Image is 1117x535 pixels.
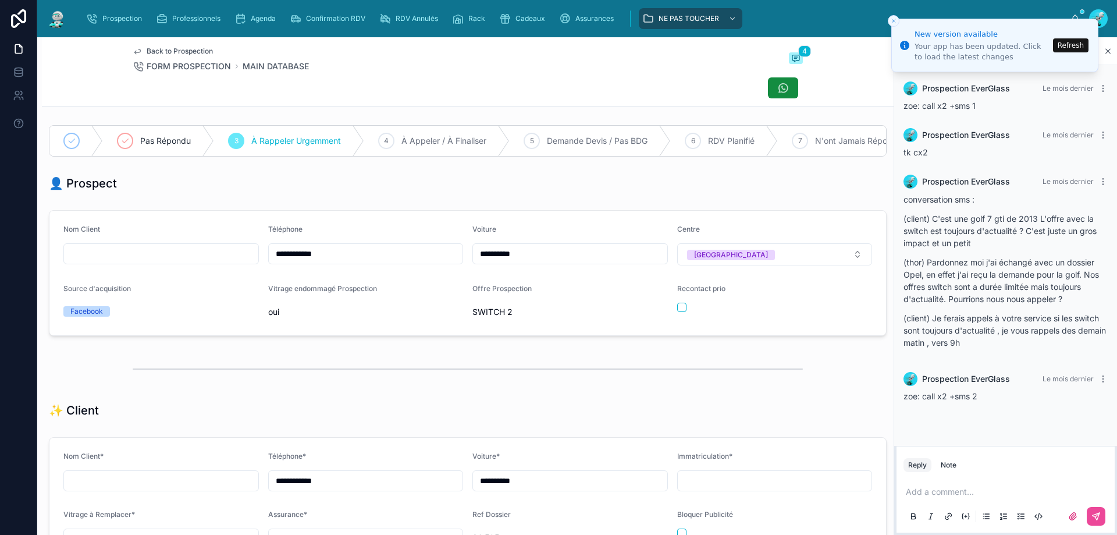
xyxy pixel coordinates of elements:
[922,129,1010,141] span: Prospection EverGlass
[472,510,511,519] span: Ref Dossier
[888,15,899,27] button: Close toast
[903,391,977,401] span: zoe: call x2 +sms 2
[1043,374,1094,383] span: Le mois dernier
[396,14,438,23] span: RDV Annulés
[268,306,464,318] span: oui
[306,14,365,23] span: Confirmation RDV
[789,52,803,66] button: 4
[530,136,534,146] span: 5
[1043,177,1094,186] span: Le mois dernier
[102,14,142,23] span: Prospection
[147,61,231,72] span: FORM PROSPECTION
[472,306,668,318] span: SWITCH 2
[515,14,545,23] span: Cadeaux
[384,136,389,146] span: 4
[63,284,131,293] span: Source d'acquisition
[496,8,553,29] a: Cadeaux
[922,373,1010,385] span: Prospection EverGlass
[243,61,309,72] a: MAIN DATABASE
[903,101,976,111] span: zoe: call x2 +sms 1
[575,14,614,23] span: Assurances
[922,176,1010,187] span: Prospection EverGlass
[63,452,104,460] span: Nom Client*
[903,256,1108,305] p: (thor) Pardonnez moi j'ai échangé avec un dossier Opel, en effet j'ai reçu la demande pour la gol...
[677,452,732,460] span: Immatriculation*
[798,136,802,146] span: 7
[677,510,733,519] span: Bloquer Publicité
[691,136,695,146] span: 6
[1043,84,1094,93] span: Le mois dernier
[815,135,902,147] span: N'ont Jamais Répondu
[903,147,928,157] span: tk cx2
[1043,130,1094,139] span: Le mois dernier
[472,225,496,233] span: Voiture
[234,136,239,146] span: 3
[922,83,1010,94] span: Prospection EverGlass
[286,8,373,29] a: Confirmation RDV
[472,452,500,460] span: Voiture*
[903,458,931,472] button: Reply
[77,6,1070,31] div: scrollable content
[449,8,493,29] a: Rack
[140,135,191,147] span: Pas Répondu
[677,225,700,233] span: Centre
[547,135,648,147] span: Demande Devis / Pas BDG
[677,243,873,265] button: Select Button
[708,135,755,147] span: RDV Planifié
[915,41,1050,62] div: Your app has been updated. Click to load the latest changes
[251,135,341,147] span: À Rappeler Urgemment
[231,8,284,29] a: Agenda
[472,284,532,293] span: Offre Prospection
[268,284,377,293] span: Vitrage endommagé Prospection
[172,14,220,23] span: Professionnels
[1053,38,1088,52] button: Refresh
[49,175,117,192] h1: 👤 Prospect
[903,212,1108,249] p: (client) C'est une golf 7 gti de 2013 L'offre avec la switch est toujours d'actualité ? C'est jus...
[694,250,768,260] div: [GEOGRAPHIC_DATA]
[133,61,231,72] a: FORM PROSPECTION
[556,8,622,29] a: Assurances
[268,225,303,233] span: Téléphone
[251,14,276,23] span: Agenda
[133,47,213,56] a: Back to Prospection
[941,460,956,470] div: Note
[83,8,150,29] a: Prospection
[677,284,725,293] span: Recontact prio
[268,452,306,460] span: Téléphone*
[936,458,961,472] button: Note
[47,9,67,28] img: App logo
[147,47,213,56] span: Back to Prospection
[903,312,1108,349] p: (client) Je ferais appels à votre service si les switch sont toujours d'actualité , je vous rappe...
[63,510,135,519] span: Vitrage à Remplacer*
[915,29,1050,40] div: New version available
[268,510,307,519] span: Assurance*
[152,8,229,29] a: Professionnels
[49,402,99,419] h1: ✨ Client
[468,14,485,23] span: Rack
[903,193,1108,206] p: conversation sms :
[401,135,486,147] span: À Appeler / À Finaliser
[659,14,719,23] span: NE PAS TOUCHER
[63,225,100,233] span: Nom Client
[70,306,103,317] div: Facebook
[376,8,446,29] a: RDV Annulés
[639,8,742,29] a: NE PAS TOUCHER
[798,45,811,57] span: 4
